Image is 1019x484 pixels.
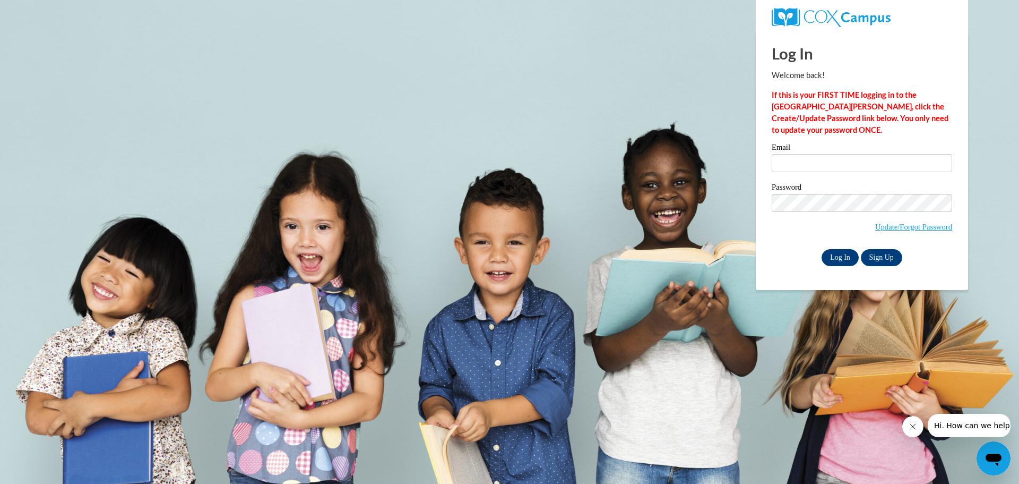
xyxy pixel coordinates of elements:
p: Welcome back! [772,70,952,81]
iframe: Message from company [928,414,1011,437]
input: Log In [822,249,859,266]
label: Password [772,183,952,194]
span: Hi. How can we help? [6,7,86,16]
label: Email [772,143,952,154]
img: COX Campus [772,8,891,27]
h1: Log In [772,43,952,64]
strong: If this is your FIRST TIME logging in to the [GEOGRAPHIC_DATA][PERSON_NAME], click the Create/Upd... [772,90,948,134]
a: COX Campus [772,8,952,27]
a: Sign Up [861,249,902,266]
iframe: Close message [902,416,923,437]
iframe: Button to launch messaging window [977,441,1011,475]
a: Update/Forgot Password [875,223,952,231]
